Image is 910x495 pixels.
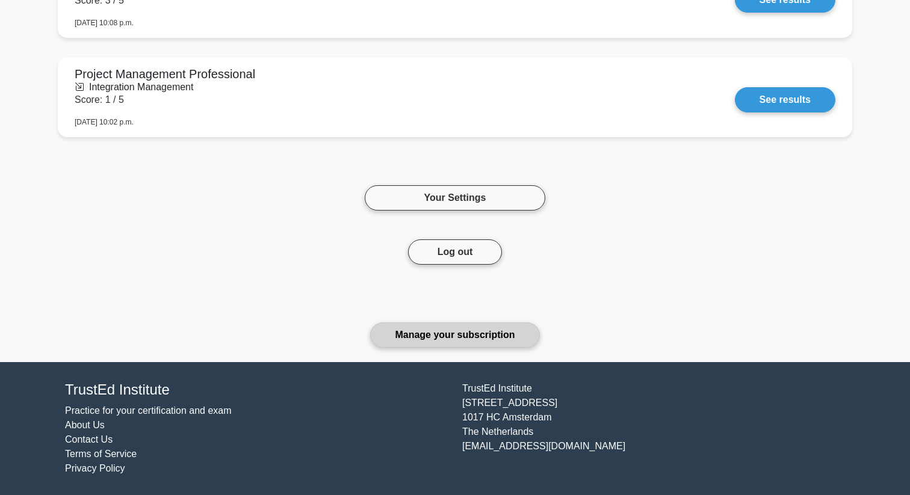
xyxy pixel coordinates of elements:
[65,420,105,430] a: About Us
[65,381,448,399] h4: TrustEd Institute
[455,381,852,476] div: TrustEd Institute [STREET_ADDRESS] 1017 HC Amsterdam The Netherlands [EMAIL_ADDRESS][DOMAIN_NAME]
[65,405,232,416] a: Practice for your certification and exam
[365,185,545,211] a: Your Settings
[370,322,539,348] a: Manage your subscription
[65,449,137,459] a: Terms of Service
[735,87,835,112] a: See results
[408,239,503,265] button: Log out
[65,434,113,444] a: Contact Us
[65,463,125,473] a: Privacy Policy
